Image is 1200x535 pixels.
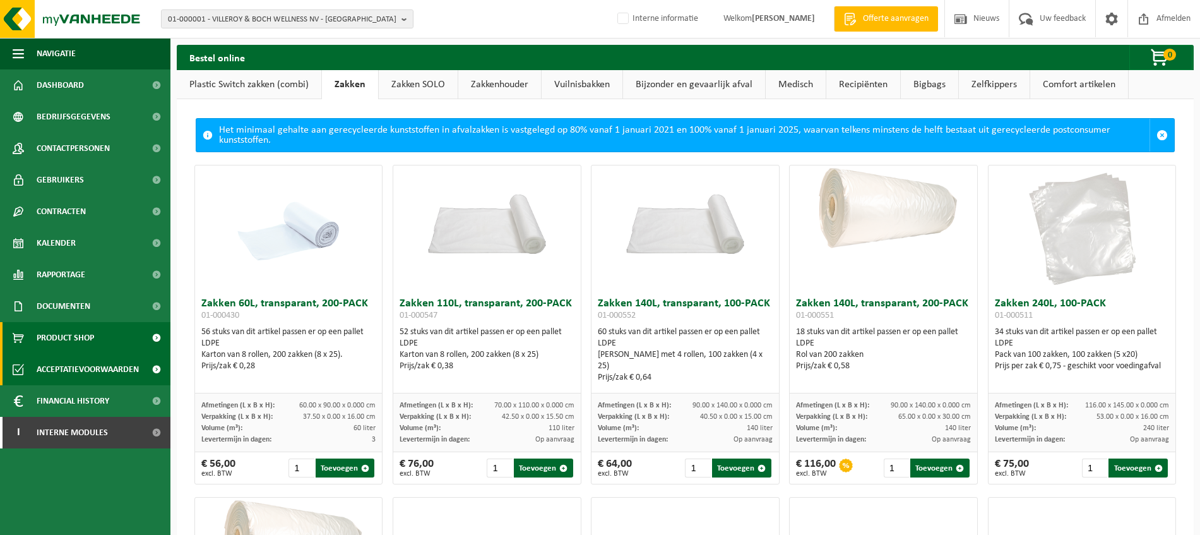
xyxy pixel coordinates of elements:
div: 60 stuks van dit artikel passen er op een pallet [598,327,772,383]
span: 0 [1163,49,1176,61]
a: Zakken SOLO [379,70,458,99]
span: 60.00 x 90.00 x 0.000 cm [299,402,376,409]
h2: Bestel online [177,45,258,69]
span: Volume (m³): [995,424,1036,432]
span: 65.00 x 0.00 x 30.00 cm [898,413,971,421]
a: Zelfkippers [959,70,1030,99]
span: Offerte aanvragen [860,13,932,25]
input: 1 [288,459,314,478]
span: Afmetingen (L x B x H): [400,402,473,409]
span: excl. BTW [995,470,1029,478]
span: 37.50 x 0.00 x 16.00 cm [303,413,376,421]
span: excl. BTW [598,470,632,478]
div: Prijs per zak € 0,75 - geschikt voor voedingafval [995,361,1169,372]
a: Recipiënten [826,70,900,99]
span: Bedrijfsgegevens [37,101,110,133]
h3: Zakken 110L, transparant, 200-PACK [400,298,574,323]
button: 0 [1129,45,1192,70]
input: 1 [1082,459,1108,478]
span: Verpakking (L x B x H): [400,413,471,421]
button: Toevoegen [514,459,573,478]
span: 42.50 x 0.00 x 15.50 cm [502,413,574,421]
span: Product Shop [37,322,94,354]
span: 01-000430 [201,311,239,320]
div: € 56,00 [201,459,235,478]
img: 01-000430 [225,165,352,292]
img: 01-000547 [393,165,580,259]
span: Dashboard [37,69,84,101]
input: 1 [487,459,513,478]
span: Volume (m³): [796,424,837,432]
h3: Zakken 140L, transparant, 200-PACK [796,298,970,323]
div: Karton van 8 rollen, 200 zakken (8 x 25) [400,349,574,361]
div: € 64,00 [598,459,632,478]
div: Prijs/zak € 0,64 [598,372,772,383]
img: 01-000551 [790,165,977,259]
a: Medisch [766,70,826,99]
span: Op aanvraag [1130,436,1169,443]
span: Acceptatievoorwaarden [37,354,139,385]
span: Afmetingen (L x B x H): [995,402,1068,409]
span: Op aanvraag [932,436,971,443]
img: 01-000552 [591,165,778,259]
span: I [13,417,24,448]
span: Gebruikers [37,164,84,196]
span: 01-000001 - VILLEROY & BOCH WELLNESS NV - [GEOGRAPHIC_DATA] [168,10,396,29]
a: Plastic Switch zakken (combi) [177,70,321,99]
span: Rapportage [37,259,85,291]
span: Op aanvraag [535,436,574,443]
div: LDPE [201,338,376,349]
span: Verpakking (L x B x H): [201,413,273,421]
span: Verpakking (L x B x H): [598,413,669,421]
span: 140 liter [945,424,971,432]
span: excl. BTW [400,470,434,478]
h3: Zakken 240L, 100-PACK [995,298,1169,323]
div: LDPE [995,338,1169,349]
span: 70.00 x 110.00 x 0.000 cm [494,402,574,409]
span: Documenten [37,291,90,322]
div: LDPE [796,338,970,349]
span: Kalender [37,227,76,259]
span: 90.00 x 140.00 x 0.000 cm [891,402,971,409]
label: Interne informatie [615,9,698,28]
div: Rol van 200 zakken [796,349,970,361]
span: 60 liter [353,424,376,432]
a: Bijzonder en gevaarlijk afval [623,70,765,99]
div: Karton van 8 rollen, 200 zakken (8 x 25). [201,349,376,361]
span: Levertermijn in dagen: [400,436,470,443]
span: 01-000552 [598,311,636,320]
h3: Zakken 60L, transparant, 200-PACK [201,298,376,323]
span: Verpakking (L x B x H): [995,413,1066,421]
div: 18 stuks van dit artikel passen er op een pallet [796,327,970,372]
span: Navigatie [37,38,76,69]
button: 01-000001 - VILLEROY & BOCH WELLNESS NV - [GEOGRAPHIC_DATA] [161,9,413,28]
span: Afmetingen (L x B x H): [201,402,275,409]
div: 34 stuks van dit artikel passen er op een pallet [995,327,1169,372]
span: Financial History [37,385,109,417]
span: Volume (m³): [201,424,242,432]
span: Contracten [37,196,86,227]
span: excl. BTW [796,470,836,478]
span: 01-000551 [796,311,834,320]
span: 01-000547 [400,311,437,320]
span: Levertermijn in dagen: [796,436,866,443]
span: 90.00 x 140.00 x 0.000 cm [692,402,773,409]
a: Bigbags [901,70,958,99]
span: Contactpersonen [37,133,110,164]
input: 1 [685,459,711,478]
div: LDPE [400,338,574,349]
span: Levertermijn in dagen: [201,436,271,443]
span: 140 liter [747,424,773,432]
div: [PERSON_NAME] met 4 rollen, 100 zakken (4 x 25) [598,349,772,372]
button: Toevoegen [712,459,771,478]
span: 3 [372,436,376,443]
span: Volume (m³): [598,424,639,432]
div: Prijs/zak € 0,38 [400,361,574,372]
div: Prijs/zak € 0,28 [201,361,376,372]
span: 01-000511 [995,311,1033,320]
div: LDPE [598,338,772,349]
a: Comfort artikelen [1030,70,1128,99]
div: Prijs/zak € 0,58 [796,361,970,372]
button: Toevoegen [910,459,970,478]
span: excl. BTW [201,470,235,478]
